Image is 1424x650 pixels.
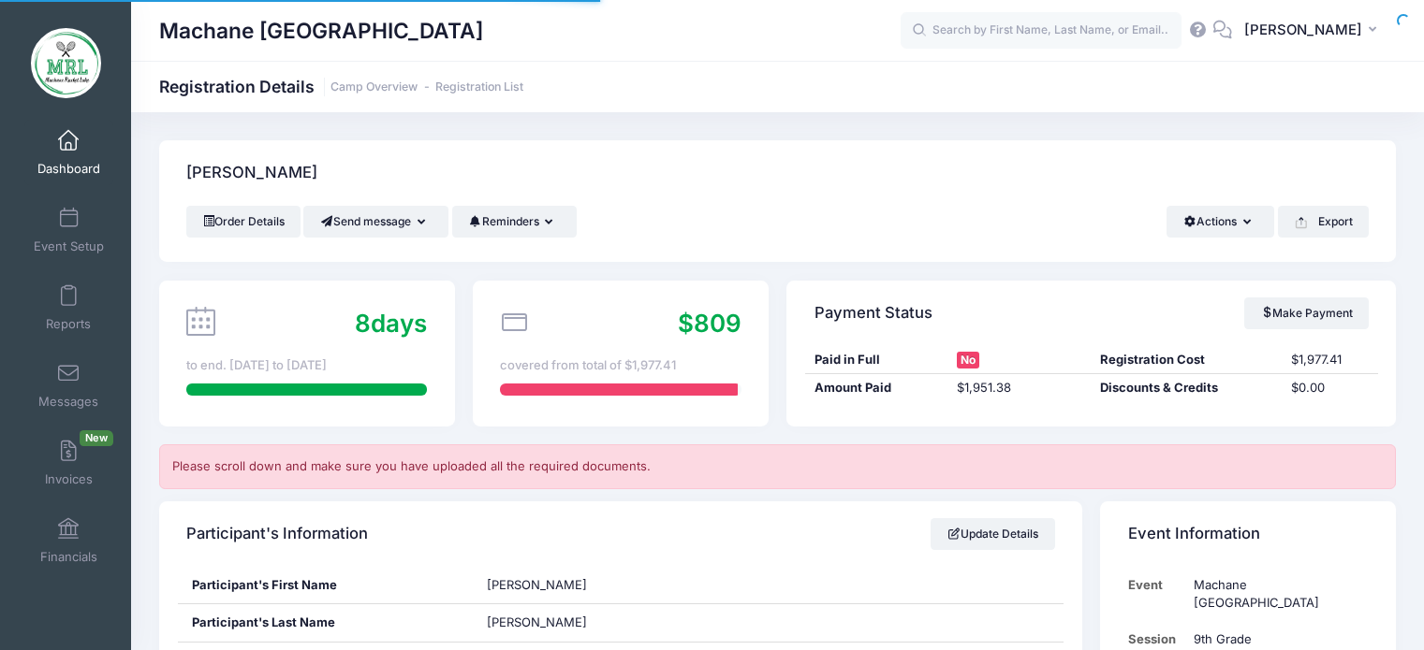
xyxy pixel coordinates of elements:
[80,430,113,446] span: New
[186,356,427,375] div: to end. [DATE] to [DATE]
[957,352,979,368] span: No
[186,206,301,238] a: Order Details
[24,508,113,573] a: Financials
[805,379,948,397] div: Amount Paid
[500,356,741,375] div: covered from total of $1,977.41
[678,309,741,338] span: $809
[1184,567,1368,622] td: Machane [GEOGRAPHIC_DATA]
[178,567,474,604] div: Participant's First Name
[1167,206,1274,238] button: Actions
[487,577,587,592] span: [PERSON_NAME]
[24,197,113,263] a: Event Setup
[1128,567,1185,622] td: Event
[1244,20,1362,40] span: [PERSON_NAME]
[901,12,1182,50] input: Search by First Name, Last Name, or Email...
[355,309,371,338] span: 8
[815,286,932,339] h4: Payment Status
[34,238,104,254] span: Event Setup
[1092,351,1283,369] div: Registration Cost
[159,9,483,52] h1: Machane [GEOGRAPHIC_DATA]
[46,316,91,332] span: Reports
[45,471,93,487] span: Invoices
[452,206,577,238] button: Reminders
[31,28,101,98] img: Machane Racket Lake
[931,518,1055,550] a: Update Details
[178,604,474,642] div: Participant's Last Name
[435,80,523,94] a: Registration List
[40,549,97,565] span: Financials
[330,80,418,94] a: Camp Overview
[948,379,1092,397] div: $1,951.38
[186,147,317,200] h4: [PERSON_NAME]
[355,305,427,341] div: days
[186,507,368,560] h4: Participant's Information
[303,206,448,238] button: Send message
[1283,379,1378,397] div: $0.00
[1283,351,1378,369] div: $1,977.41
[487,614,587,629] span: [PERSON_NAME]
[24,430,113,496] a: InvoicesNew
[1244,297,1369,329] a: Make Payment
[805,351,948,369] div: Paid in Full
[24,120,113,185] a: Dashboard
[1232,9,1396,52] button: [PERSON_NAME]
[24,353,113,418] a: Messages
[1092,379,1283,397] div: Discounts & Credits
[1128,507,1260,560] h4: Event Information
[1278,206,1369,238] button: Export
[24,275,113,340] a: Reports
[37,161,100,177] span: Dashboard
[159,444,1396,489] div: Please scroll down and make sure you have uploaded all the required documents.
[159,77,523,96] h1: Registration Details
[38,394,98,410] span: Messages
